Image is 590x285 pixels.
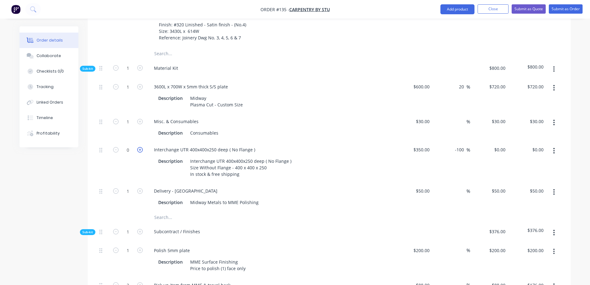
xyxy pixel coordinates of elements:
[20,79,78,95] button: Tracking
[510,64,544,70] span: $800.00
[260,7,289,12] span: Order #135 -
[466,146,470,154] span: %
[512,4,546,14] button: Submit as Quote
[154,211,278,223] input: Search...
[188,198,261,207] div: Midway Metals to MME Polishing
[37,69,64,74] div: Checklists 0/0
[82,66,93,71] span: Sub-kit
[149,227,205,236] div: Subcontract / Finishes
[37,53,61,59] div: Collaborate
[188,257,248,273] div: MME Surface Finishing Price to polish (1) face only
[156,257,185,266] div: Description
[20,64,78,79] button: Checklists 0/0
[466,118,470,125] span: %
[154,47,278,60] input: Search...
[188,157,294,179] div: Interchange UTR 400x400x250 deep ( No Flange ) Size Without Flange - 400 x 400 x 250 In stock & f...
[549,4,583,14] button: Submit as Order
[440,4,474,14] button: Add product
[37,115,53,121] div: Timeline
[466,83,470,91] span: %
[149,64,183,73] div: Material Kit
[466,247,470,254] span: %
[11,5,20,14] img: Factory
[20,48,78,64] button: Collaborate
[156,94,185,103] div: Description
[156,157,185,166] div: Description
[510,227,544,234] span: $376.00
[20,33,78,48] button: Order details
[478,4,509,14] button: Close
[37,131,60,136] div: Profitability
[473,228,506,235] span: $376.00
[473,65,506,71] span: $800.00
[149,117,203,126] div: Misc. & Consumables
[289,7,330,12] a: Carpentry By Stu
[466,188,470,195] span: %
[20,95,78,110] button: Linked Orders
[149,246,195,255] div: Polish 5mm plate
[149,82,233,91] div: 3600L x 700W x 5mm thick S/S plate
[20,110,78,126] button: Timeline
[37,100,63,105] div: Linked Orders
[149,186,222,195] div: Delivery - [GEOGRAPHIC_DATA]
[20,126,78,141] button: Profitability
[149,145,260,154] div: Interchange UTR 400x400x250 deep ( No Flange )
[188,94,245,109] div: Midway Plasma Cut - Custom Size
[37,84,54,90] div: Tracking
[37,38,63,43] div: Order details
[156,198,185,207] div: Description
[188,128,221,137] div: Consumables
[82,230,93,234] span: Sub-kit
[156,128,185,137] div: Description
